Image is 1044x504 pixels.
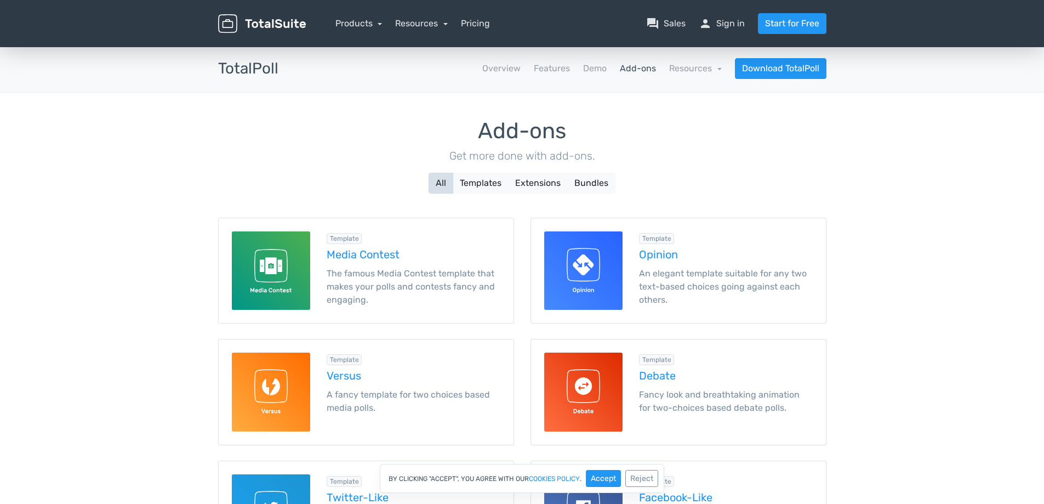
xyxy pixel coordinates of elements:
[639,370,813,382] h5: Debate template for TotalPoll
[461,17,490,30] a: Pricing
[380,464,664,493] div: By clicking "Accept", you agree with our .
[218,119,826,143] h1: Add-ons
[508,173,568,194] button: Extensions
[327,248,500,261] h5: Media Contest template for TotalPoll
[639,354,675,365] div: Template
[327,233,362,244] div: Template
[482,62,521,75] a: Overview
[758,13,826,34] a: Start for Free
[327,491,500,503] h5: Twitter-Like template for TotalPoll
[232,231,310,310] img: Media Contest for TotalPoll
[639,267,813,307] p: An elegant template suitable for any two text-based choices going against each others.
[639,388,813,415] p: Fancy look and breathtaking animation for two-choices based debate polls.
[429,173,453,194] button: All
[620,62,656,75] a: Add-ons
[395,18,448,29] a: Resources
[583,62,607,75] a: Demo
[669,63,722,73] a: Resources
[327,354,362,365] div: Template
[544,353,623,431] img: Debate for TotalPoll
[335,18,383,29] a: Products
[646,17,686,30] a: question_answerSales
[530,339,826,445] a: Debate for TotalPoll Template Debate Fancy look and breathtaking animation for two-choices based ...
[530,218,826,324] a: Opinion for TotalPoll Template Opinion An elegant template suitable for any two text-based choice...
[544,231,623,310] img: Opinion for TotalPoll
[646,17,659,30] span: question_answer
[529,475,580,482] a: cookies policy
[735,58,826,79] a: Download TotalPoll
[218,14,306,33] img: TotalSuite for WordPress
[327,388,500,415] p: A fancy template for two choices based media polls.
[699,17,712,30] span: person
[534,62,570,75] a: Features
[639,248,813,261] h5: Opinion template for TotalPoll
[699,17,745,30] a: personSign in
[639,233,675,244] div: Template
[218,339,514,445] a: Versus for TotalPoll Template Versus A fancy template for two choices based media polls.
[567,173,615,194] button: Bundles
[453,173,509,194] button: Templates
[218,218,514,324] a: Media Contest for TotalPoll Template Media Contest The famous Media Contest template that makes y...
[625,470,658,487] button: Reject
[218,148,826,164] p: Get more done with add-ons.
[586,470,621,487] button: Accept
[232,353,310,431] img: Versus for TotalPoll
[327,370,500,382] h5: Versus template for TotalPoll
[639,491,813,503] h5: Facebook-Like template for TotalPoll
[327,267,500,307] p: The famous Media Contest template that makes your polls and contests fancy and engaging.
[218,60,278,77] h3: TotalPoll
